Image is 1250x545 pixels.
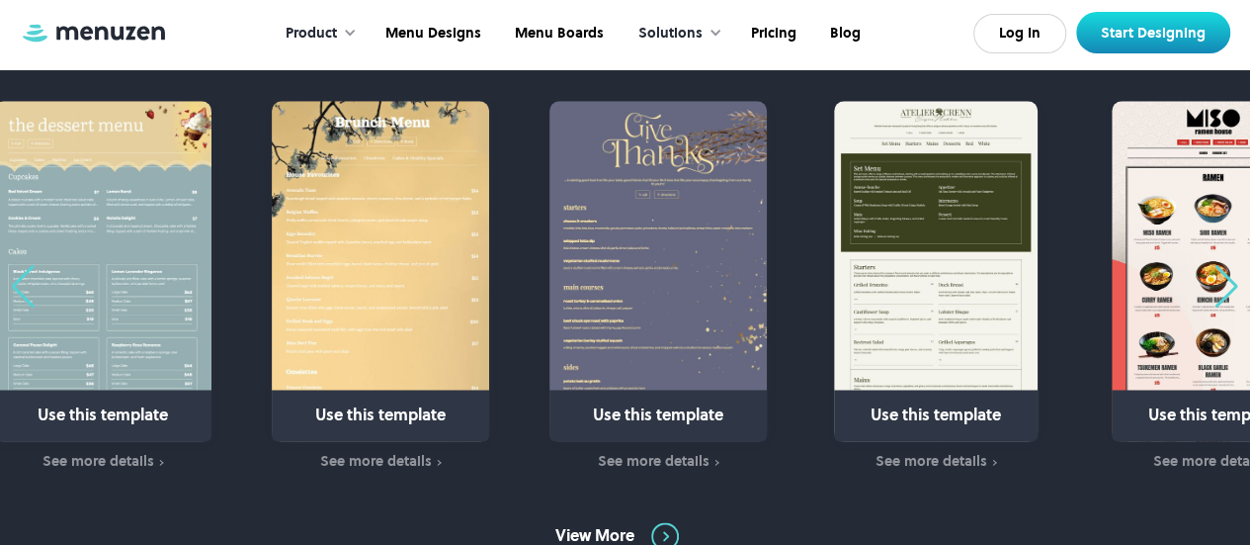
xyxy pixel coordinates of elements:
div: 8 / 31 [549,101,788,472]
a: Use this template [549,101,767,441]
div: Product [266,3,367,64]
a: Start Designing [1076,12,1230,53]
div: See more details [320,453,432,469]
div: See more details [598,453,709,469]
div: Previous slide [10,265,37,309]
a: Use this template [272,101,489,441]
a: Menu Designs [367,3,496,64]
a: See more details [827,451,1044,473]
a: See more details [272,451,489,473]
div: 7 / 31 [272,101,510,472]
a: Menu Boards [496,3,619,64]
div: Product [286,23,337,45]
div: See more details [875,453,987,469]
a: Log In [973,14,1066,53]
a: Blog [811,3,875,64]
a: See more details [549,451,767,473]
div: Solutions [638,23,703,45]
div: Next slide [1213,265,1240,309]
div: See more details [42,453,154,469]
div: 9 / 31 [827,101,1065,472]
div: Solutions [619,3,732,64]
a: Use this template [834,101,1038,441]
a: Pricing [732,3,811,64]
